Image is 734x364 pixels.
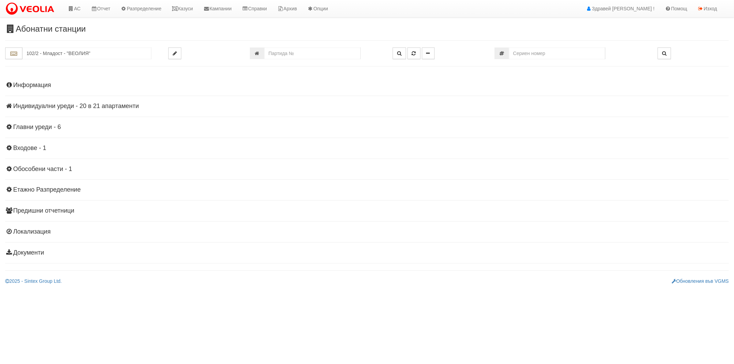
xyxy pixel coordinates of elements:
[5,124,729,131] h4: Главни уреди - 6
[5,103,729,110] h4: Индивидуални уреди - 20 в 21 апартаменти
[5,278,62,284] a: 2025 - Sintex Group Ltd.
[672,278,729,284] a: Обновления във VGMS
[5,228,729,235] h4: Локализация
[5,145,729,152] h4: Входове - 1
[5,207,729,214] h4: Предишни отчетници
[5,249,729,256] h4: Документи
[5,24,729,33] h3: Абонатни станции
[5,186,729,193] h4: Етажно Разпределение
[22,47,151,59] input: Абонатна станция
[5,2,57,16] img: VeoliaLogo.png
[5,82,729,89] h4: Информация
[509,47,605,59] input: Сериен номер
[5,166,729,173] h4: Обособени части - 1
[264,47,361,59] input: Партида №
